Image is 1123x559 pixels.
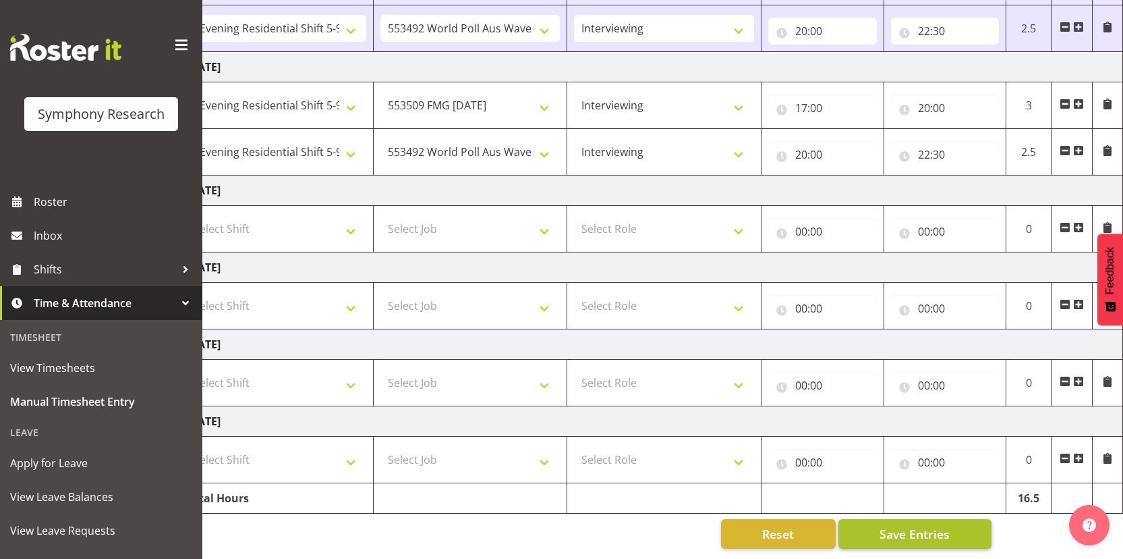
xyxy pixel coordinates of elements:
[1006,283,1052,329] td: 0
[891,295,1000,322] input: Click to select...
[34,259,175,279] span: Shifts
[891,95,1000,122] input: Click to select...
[1104,247,1116,294] span: Feedback
[768,95,877,122] input: Click to select...
[34,192,196,212] span: Roster
[3,351,199,385] a: View Timesheets
[1006,437,1052,483] td: 0
[1006,206,1052,252] td: 0
[10,358,192,378] span: View Timesheets
[3,419,199,446] div: Leave
[34,225,196,246] span: Inbox
[1083,518,1096,532] img: help-xxl-2.png
[10,453,192,473] span: Apply for Leave
[891,141,1000,168] input: Click to select...
[768,141,877,168] input: Click to select...
[891,218,1000,245] input: Click to select...
[891,449,1000,476] input: Click to select...
[768,449,877,476] input: Click to select...
[179,52,1123,82] td: [DATE]
[1006,82,1052,129] td: 3
[10,521,192,541] span: View Leave Requests
[3,323,199,351] div: Timesheet
[891,18,1000,45] input: Click to select...
[38,104,165,124] div: Symphony Research
[10,487,192,507] span: View Leave Balances
[10,34,121,61] img: Rosterit website logo
[179,176,1123,206] td: [DATE]
[891,372,1000,399] input: Click to select...
[179,406,1123,437] td: [DATE]
[1006,5,1052,52] td: 2.5
[1006,483,1052,514] td: 16.5
[762,525,794,543] span: Reset
[179,329,1123,360] td: [DATE]
[179,252,1123,283] td: [DATE]
[3,446,199,480] a: Apply for Leave
[768,218,877,245] input: Click to select...
[3,385,199,419] a: Manual Timesheet Entry
[10,392,192,412] span: Manual Timesheet Entry
[768,18,877,45] input: Click to select...
[3,514,199,548] a: View Leave Requests
[880,525,950,543] span: Save Entries
[179,483,374,514] td: Total Hours
[1097,234,1123,325] button: Feedback - Show survey
[768,372,877,399] input: Click to select...
[721,519,836,549] button: Reset
[838,519,991,549] button: Save Entries
[34,293,175,313] span: Time & Attendance
[1006,360,1052,406] td: 0
[3,480,199,514] a: View Leave Balances
[768,295,877,322] input: Click to select...
[1006,129,1052,176] td: 2.5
